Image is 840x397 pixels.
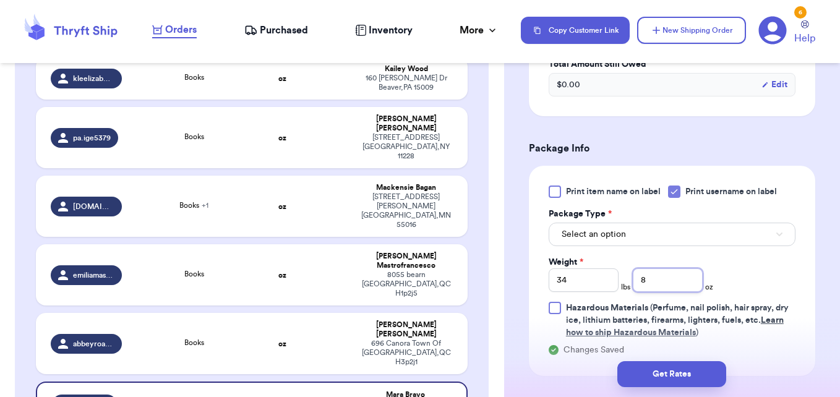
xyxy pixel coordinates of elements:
[549,208,612,220] label: Package Type
[73,133,111,143] span: pa.ige5379
[566,304,648,312] span: Hazardous Materials
[761,79,787,91] button: Edit
[359,339,453,367] div: 696 Canora Town Of [GEOGRAPHIC_DATA] , QC H3p2j1
[359,320,453,339] div: [PERSON_NAME] [PERSON_NAME]
[557,79,580,91] span: $ 0.00
[369,23,413,38] span: Inventory
[794,20,815,46] a: Help
[244,23,308,38] a: Purchased
[460,23,499,38] div: More
[549,256,583,268] label: Weight
[564,344,624,356] span: Changes Saved
[758,16,787,45] a: 6
[549,223,795,246] button: Select an option
[152,22,197,38] a: Orders
[617,361,726,387] button: Get Rates
[355,23,413,38] a: Inventory
[794,31,815,46] span: Help
[562,228,626,241] span: Select an option
[705,282,713,292] span: oz
[359,192,453,229] div: [STREET_ADDRESS][PERSON_NAME] [GEOGRAPHIC_DATA] , MN 55016
[359,114,453,133] div: [PERSON_NAME] [PERSON_NAME]
[549,58,795,70] label: Total Amount Still Owed
[637,17,746,44] button: New Shipping Order
[73,270,114,280] span: emiliamastrofrancesco
[621,282,630,292] span: lbs
[566,186,661,198] span: Print item name on label
[73,202,114,211] span: [DOMAIN_NAME]
[278,271,286,279] strong: oz
[359,252,453,270] div: [PERSON_NAME] Mastrofrancesco
[359,183,453,192] div: Mackensie Bagan
[73,74,114,83] span: kleelizabeth14
[359,74,453,92] div: 160 [PERSON_NAME] Dr Beaver , PA 15009
[184,74,204,81] span: Books
[179,202,208,209] span: Books
[278,340,286,348] strong: oz
[278,203,286,210] strong: oz
[202,202,208,209] span: + 1
[165,22,197,37] span: Orders
[184,339,204,346] span: Books
[184,133,204,140] span: Books
[685,186,777,198] span: Print username on label
[794,6,807,19] div: 6
[566,304,789,337] span: (Perfume, nail polish, hair spray, dry ice, lithium batteries, firearms, lighters, fuels, etc. )
[73,339,114,349] span: abbeyroad67
[278,134,286,142] strong: oz
[359,133,453,161] div: [STREET_ADDRESS] [GEOGRAPHIC_DATA] , NY 11228
[529,141,815,156] h3: Package Info
[359,64,453,74] div: Kailey Wood
[278,75,286,82] strong: oz
[521,17,630,44] button: Copy Customer Link
[184,270,204,278] span: Books
[359,270,453,298] div: 8055 bearn [GEOGRAPHIC_DATA] , QC H1p2j5
[260,23,308,38] span: Purchased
